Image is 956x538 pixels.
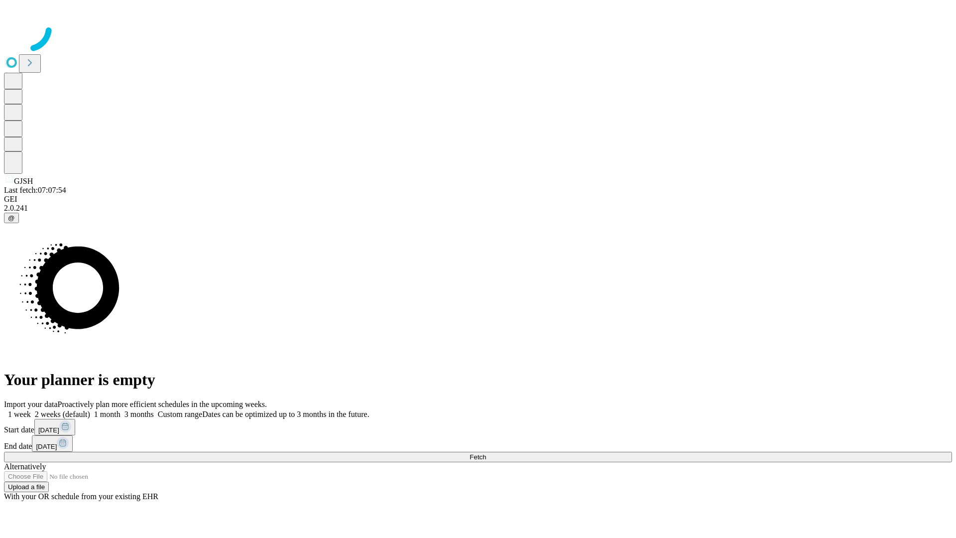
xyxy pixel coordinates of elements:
[4,492,158,501] span: With your OR schedule from your existing EHR
[202,410,369,418] span: Dates can be optimized up to 3 months in the future.
[35,410,90,418] span: 2 weeks (default)
[4,213,19,223] button: @
[36,443,57,450] span: [DATE]
[4,452,952,462] button: Fetch
[4,195,952,204] div: GEI
[4,400,58,408] span: Import your data
[4,482,49,492] button: Upload a file
[58,400,267,408] span: Proactively plan more efficient schedules in the upcoming weeks.
[470,453,486,461] span: Fetch
[4,462,46,471] span: Alternatively
[4,419,952,435] div: Start date
[32,435,73,452] button: [DATE]
[4,204,952,213] div: 2.0.241
[94,410,120,418] span: 1 month
[4,186,66,194] span: Last fetch: 07:07:54
[124,410,154,418] span: 3 months
[8,410,31,418] span: 1 week
[4,371,952,389] h1: Your planner is empty
[14,177,33,185] span: GJSH
[8,214,15,222] span: @
[4,435,952,452] div: End date
[158,410,202,418] span: Custom range
[38,426,59,434] span: [DATE]
[34,419,75,435] button: [DATE]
